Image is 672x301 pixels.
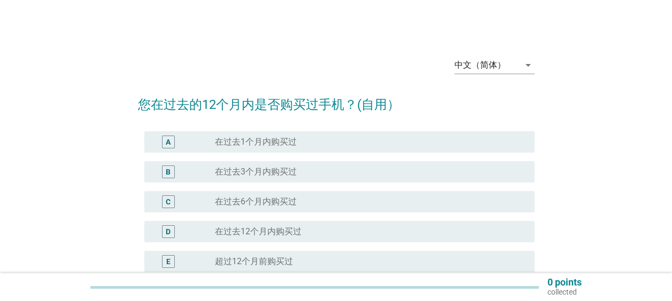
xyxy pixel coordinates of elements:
h2: 您在过去的12个月内是否购买过手机？(自用） [138,84,535,114]
label: 在过去12个月内购买过 [215,226,302,237]
div: 中文（简体） [454,60,506,70]
p: collected [547,287,582,297]
div: C [166,196,171,208]
label: 在过去6个月内购买过 [215,196,297,207]
div: E [166,256,171,267]
label: 在过去1个月内购买过 [215,137,297,147]
label: 超过12个月前购买过 [215,256,293,267]
label: 在过去3个月内购买过 [215,167,297,177]
div: B [166,167,171,178]
div: D [166,226,171,237]
p: 0 points [547,278,582,287]
div: A [166,137,171,148]
i: arrow_drop_down [522,59,535,72]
